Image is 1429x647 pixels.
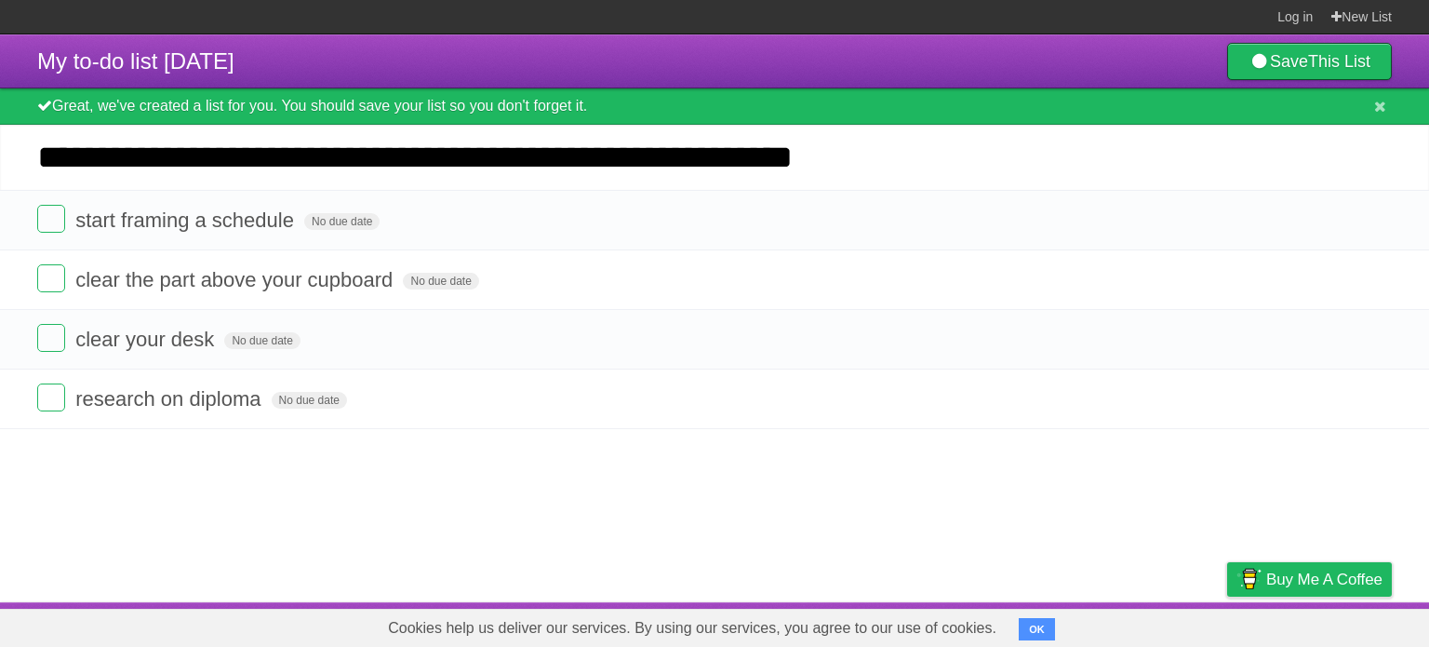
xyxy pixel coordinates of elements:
[1236,563,1262,595] img: Buy me a coffee
[1140,607,1181,642] a: Terms
[1308,52,1370,71] b: This List
[1041,607,1116,642] a: Developers
[369,610,1015,647] span: Cookies help us deliver our services. By using our services, you agree to our use of cookies.
[272,392,347,409] span: No due date
[37,384,65,411] label: Done
[75,328,219,351] span: clear your desk
[1275,607,1392,642] a: Suggest a feature
[980,607,1019,642] a: About
[1227,562,1392,597] a: Buy me a coffee
[304,213,380,230] span: No due date
[1019,618,1055,640] button: OK
[37,48,234,74] span: My to-do list [DATE]
[403,273,478,290] span: No due date
[1203,607,1251,642] a: Privacy
[37,264,65,292] label: Done
[1227,43,1392,80] a: SaveThis List
[37,205,65,233] label: Done
[37,324,65,352] label: Done
[75,387,265,411] span: research on diploma
[224,332,300,349] span: No due date
[75,209,299,232] span: start framing a schedule
[1266,563,1382,596] span: Buy me a coffee
[75,268,397,291] span: clear the part above your cupboard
